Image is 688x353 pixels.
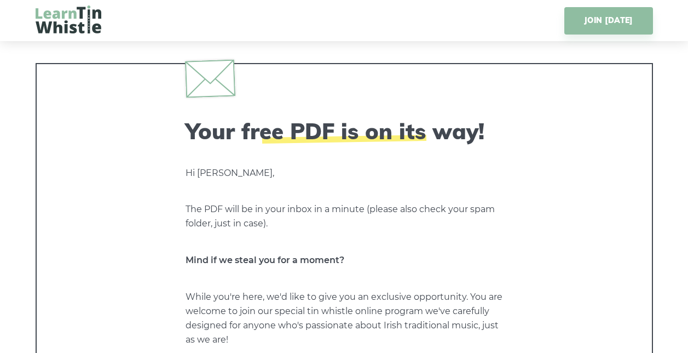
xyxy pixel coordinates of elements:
a: JOIN [DATE] [564,7,652,35]
img: envelope.svg [184,59,235,98]
p: Hi [PERSON_NAME], [186,166,503,180]
p: While you're here, we'd like to give you an exclusive opportunity. You are welcome to join our sp... [186,290,503,347]
h2: Your free PDF is on its way! [186,118,503,144]
strong: Mind if we steal you for a moment? [186,255,344,265]
img: LearnTinWhistle.com [36,5,101,33]
p: The PDF will be in your inbox in a minute (please also check your spam folder, just in case). [186,202,503,231]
